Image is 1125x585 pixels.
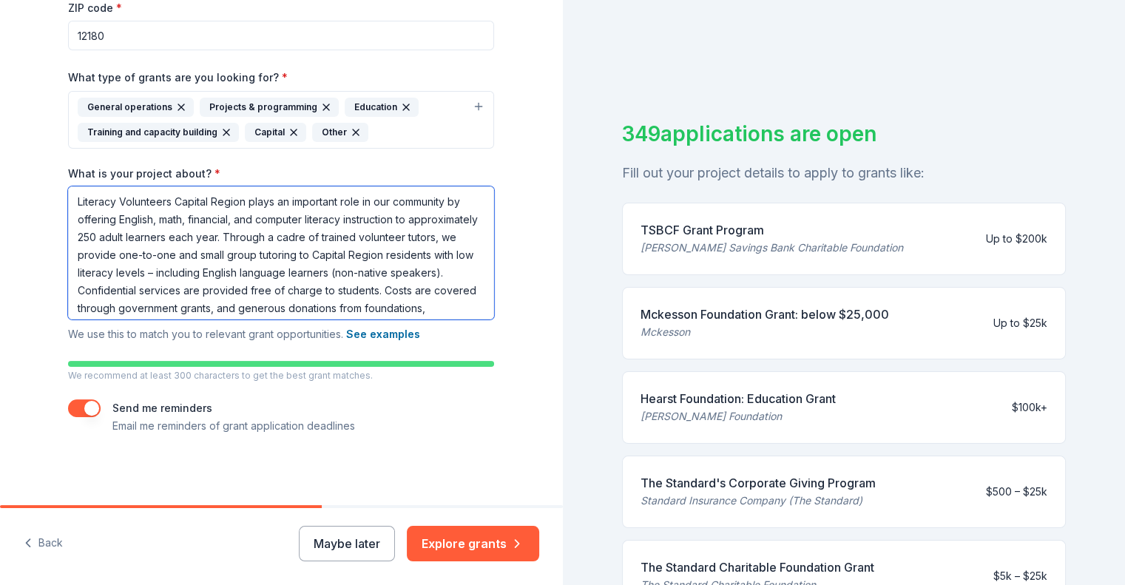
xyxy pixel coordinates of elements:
div: Mckesson Foundation Grant: below $25,000 [641,305,889,323]
textarea: Literacy Volunteers Capital Region plays an important role in our community by offering English, ... [68,186,494,319]
div: Up to $200k [986,230,1047,248]
div: Standard Insurance Company (The Standard) [641,492,876,510]
div: General operations [78,98,194,117]
button: Explore grants [407,526,539,561]
label: Send me reminders [112,402,212,414]
span: We use this to match you to relevant grant opportunities. [68,328,420,340]
div: TSBCF Grant Program [641,221,903,239]
div: The Standard Charitable Foundation Grant [641,558,874,576]
label: What type of grants are you looking for? [68,70,288,85]
div: Mckesson [641,323,889,341]
div: Up to $25k [993,314,1047,332]
button: Maybe later [299,526,395,561]
div: $100k+ [1012,399,1047,416]
div: Other [312,123,368,142]
div: Capital [245,123,306,142]
div: [PERSON_NAME] Foundation [641,408,836,425]
div: Training and capacity building [78,123,239,142]
input: 12345 (U.S. only) [68,21,494,50]
label: What is your project about? [68,166,220,181]
div: $500 – $25k [986,483,1047,501]
button: Back [24,528,63,559]
p: Email me reminders of grant application deadlines [112,417,355,435]
button: General operationsProjects & programmingEducationTraining and capacity buildingCapitalOther [68,91,494,149]
div: Projects & programming [200,98,339,117]
p: We recommend at least 300 characters to get the best grant matches. [68,370,494,382]
div: The Standard's Corporate Giving Program [641,474,876,492]
div: Hearst Foundation: Education Grant [641,390,836,408]
div: Fill out your project details to apply to grants like: [622,161,1067,185]
div: $5k – $25k [993,567,1047,585]
label: ZIP code [68,1,122,16]
div: 349 applications are open [622,118,1067,149]
button: See examples [346,325,420,343]
div: [PERSON_NAME] Savings Bank Charitable Foundation [641,239,903,257]
div: Education [345,98,419,117]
